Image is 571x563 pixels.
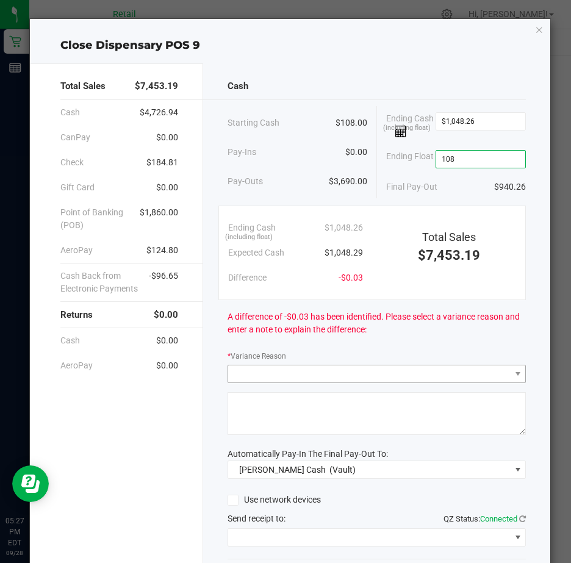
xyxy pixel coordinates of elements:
span: $0.00 [156,181,178,194]
span: $0.00 [154,308,178,322]
span: A difference of -$0.03 has been identified. Please select a variance reason and enter a note to e... [228,310,526,336]
span: Check [60,156,84,169]
span: Ending Cash [228,221,276,234]
span: (including float) [383,123,431,134]
span: (including float) [225,232,273,243]
span: Point of Banking (POB) [60,206,140,232]
span: Total Sales [60,79,106,93]
span: $4,726.94 [140,106,178,119]
div: Returns [60,302,179,328]
span: $7,453.19 [418,248,480,263]
span: Pay-Ins [228,146,256,159]
span: Cash [60,334,80,347]
span: $0.00 [156,359,178,372]
span: $184.81 [146,156,178,169]
span: Send receipt to: [228,514,285,523]
span: Cash [60,106,80,119]
span: Final Pay-Out [386,181,437,193]
span: $1,860.00 [140,206,178,232]
span: QZ Status: [444,514,526,523]
span: $940.26 [494,181,526,193]
span: Starting Cash [228,117,279,129]
span: Total Sales [422,231,476,243]
span: Ending Cash [386,112,436,138]
span: Ending Float [386,150,434,168]
span: Difference [228,271,267,284]
span: $0.00 [156,334,178,347]
span: $124.80 [146,244,178,257]
span: Gift Card [60,181,95,194]
span: $3,690.00 [329,175,367,188]
span: (Vault) [329,465,356,475]
span: [PERSON_NAME] Cash [239,465,326,475]
span: $108.00 [336,117,367,129]
span: Expected Cash [228,246,284,259]
span: -$96.65 [149,270,178,295]
span: CanPay [60,131,90,144]
label: Variance Reason [228,351,286,362]
span: AeroPay [60,244,93,257]
span: Automatically Pay-In The Final Pay-Out To: [228,449,388,459]
span: $0.00 [156,131,178,144]
span: Cash [228,79,248,93]
span: Pay-Outs [228,175,263,188]
span: $1,048.29 [325,246,363,259]
span: -$0.03 [339,271,363,284]
span: AeroPay [60,359,93,372]
span: Cash Back from Electronic Payments [60,270,149,295]
label: Use network devices [228,493,321,506]
span: $7,453.19 [135,79,178,93]
span: $0.00 [345,146,367,159]
div: Close Dispensary POS 9 [30,37,551,54]
iframe: Resource center [12,465,49,502]
span: $1,048.26 [325,221,363,234]
span: Connected [480,514,517,523]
